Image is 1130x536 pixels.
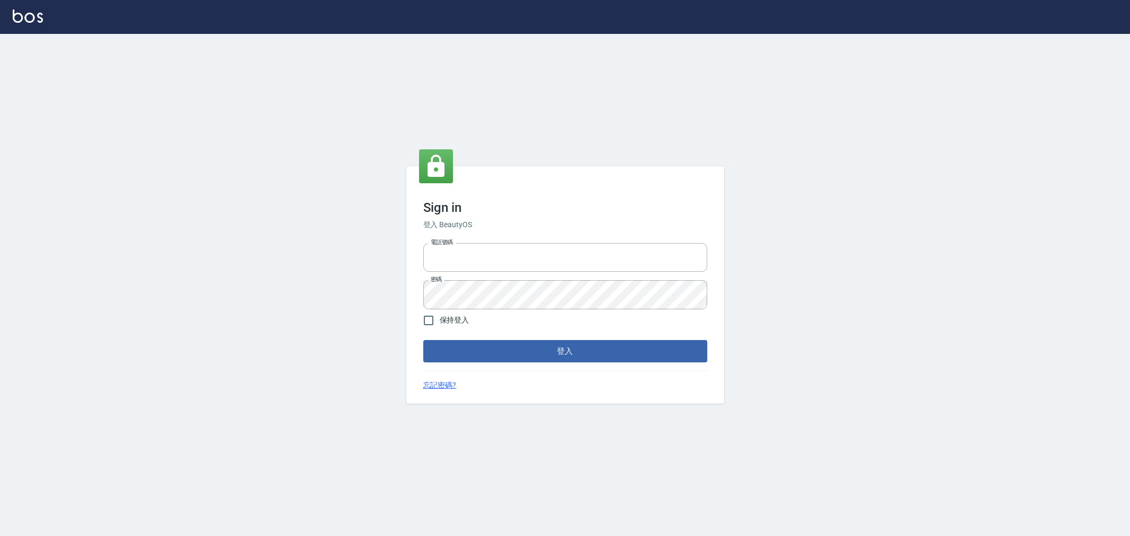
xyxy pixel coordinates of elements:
[431,238,453,246] label: 電話號碼
[423,380,457,391] a: 忘記密碼?
[423,200,707,215] h3: Sign in
[423,340,707,362] button: 登入
[431,275,442,283] label: 密碼
[13,10,43,23] img: Logo
[423,219,707,230] h6: 登入 BeautyOS
[440,315,469,326] span: 保持登入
